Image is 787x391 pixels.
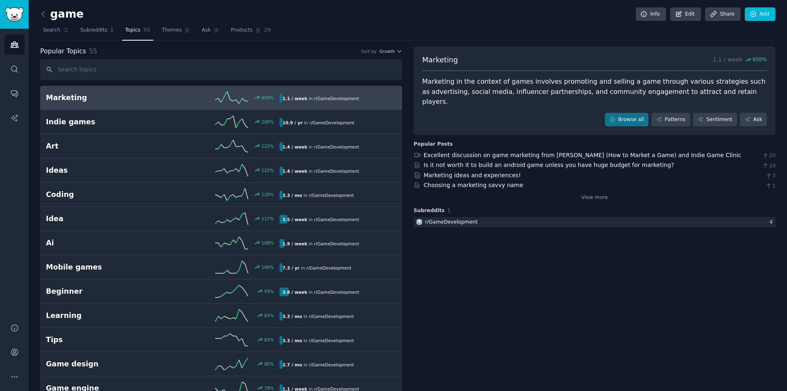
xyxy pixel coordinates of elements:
[46,141,163,151] h2: Art
[262,167,274,173] div: 122 %
[199,24,222,41] a: Ask
[414,141,453,148] div: Popular Posts
[769,219,776,226] div: 4
[46,238,163,248] h2: Ai
[314,290,359,295] span: r/ GameDevelopment
[40,46,86,57] span: Popular Topics
[46,214,163,224] h2: Idea
[765,183,776,190] span: 1
[5,7,24,22] img: GummySearch logo
[280,191,357,199] div: in
[424,172,521,178] a: Marketing ideas and experiences!
[414,217,776,227] a: GameDevelopmentr/GameDevelopment4
[581,194,608,201] a: View more
[262,192,274,197] div: 120 %
[280,215,362,224] div: in
[40,8,84,21] h2: game
[314,96,359,101] span: r/ GameDevelopment
[40,134,402,158] a: Art122%1.4 / weekin r/GameDevelopment
[713,55,767,65] p: 1.1 / week
[231,27,252,34] span: Products
[280,360,357,369] div: in
[282,96,307,101] b: 1.1 / week
[424,152,742,158] a: Excellent discussion on game marketing from [PERSON_NAME] (How to Market a Game) and Indie Game C...
[40,86,402,110] a: Marketing650%1.1 / weekin r/GameDevelopment
[282,338,302,343] b: 3.3 / mo
[280,263,354,272] div: in
[40,110,402,134] a: Indie games200%10.9 / yrin r/GameDevelopment
[309,120,355,125] span: r/ GameDevelopment
[43,27,60,34] span: Search
[262,119,274,125] div: 200 %
[282,241,307,246] b: 1.9 / week
[280,94,362,103] div: in
[280,167,362,175] div: in
[424,162,674,168] a: Is it not worth it to build an android game unless you have huge budget for marketing?
[314,217,359,222] span: r/ GameDevelopment
[314,241,359,246] span: r/ GameDevelopment
[40,279,402,304] a: Beginner93%3.8 / weekin r/GameDevelopment
[46,117,163,127] h2: Indie games
[46,286,163,297] h2: Beginner
[264,361,274,367] div: 80 %
[262,216,274,222] div: 117 %
[46,359,163,369] h2: Game design
[80,27,107,34] span: Subreddits
[309,193,354,198] span: r/ GameDevelopment
[425,219,478,226] div: r/ GameDevelopment
[705,7,740,21] a: Share
[262,143,274,149] div: 122 %
[424,182,523,188] a: Choosing a marketing savvy name
[264,385,274,391] div: 78 %
[762,162,776,170] span: 10
[77,24,116,41] a: Subreddits1
[306,265,351,270] span: r/ GameDevelopment
[46,93,163,103] h2: Marketing
[282,120,303,125] b: 10.9 / yr
[361,48,377,54] div: Sort by
[143,27,150,34] span: 55
[636,7,666,21] a: Info
[40,255,402,279] a: Mobile games100%7.3 / yrin r/GameDevelopment
[110,27,114,34] span: 1
[264,288,274,294] div: 93 %
[40,328,402,352] a: Tips83%3.3 / moin r/GameDevelopment
[422,77,767,107] div: Marketing in the context of games involves promoting and selling a game through various strategie...
[651,113,690,127] a: Patterns
[46,311,163,321] h2: Learning
[282,144,307,149] b: 1.4 / week
[40,59,402,80] input: Search topics
[89,47,97,55] span: 55
[309,338,354,343] span: r/ GameDevelopment
[280,288,362,296] div: in
[262,264,274,270] div: 100 %
[448,208,451,213] span: 1
[262,240,274,246] div: 108 %
[228,24,274,41] a: Products29
[282,314,302,319] b: 3.3 / mo
[282,362,302,367] b: 2.7 / mo
[693,113,737,127] a: Sentiment
[280,312,357,320] div: in
[314,169,359,174] span: r/ GameDevelopment
[379,48,395,54] span: Growth
[40,183,402,207] a: Coding120%3.3 / moin r/GameDevelopment
[416,219,422,225] img: GameDevelopment
[202,27,211,34] span: Ask
[280,336,357,345] div: in
[745,7,776,21] a: Add
[264,337,274,343] div: 83 %
[162,27,182,34] span: Themes
[309,314,354,319] span: r/ GameDevelopment
[40,24,72,41] a: Search
[422,55,458,65] span: Marketing
[280,118,357,127] div: in
[125,27,140,34] span: Topics
[379,48,402,54] button: Growth
[40,158,402,183] a: Ideas122%1.4 / weekin r/GameDevelopment
[46,262,163,272] h2: Mobile games
[309,362,354,367] span: r/ GameDevelopment
[122,24,153,41] a: Topics55
[762,152,776,160] span: 20
[264,313,274,318] div: 83 %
